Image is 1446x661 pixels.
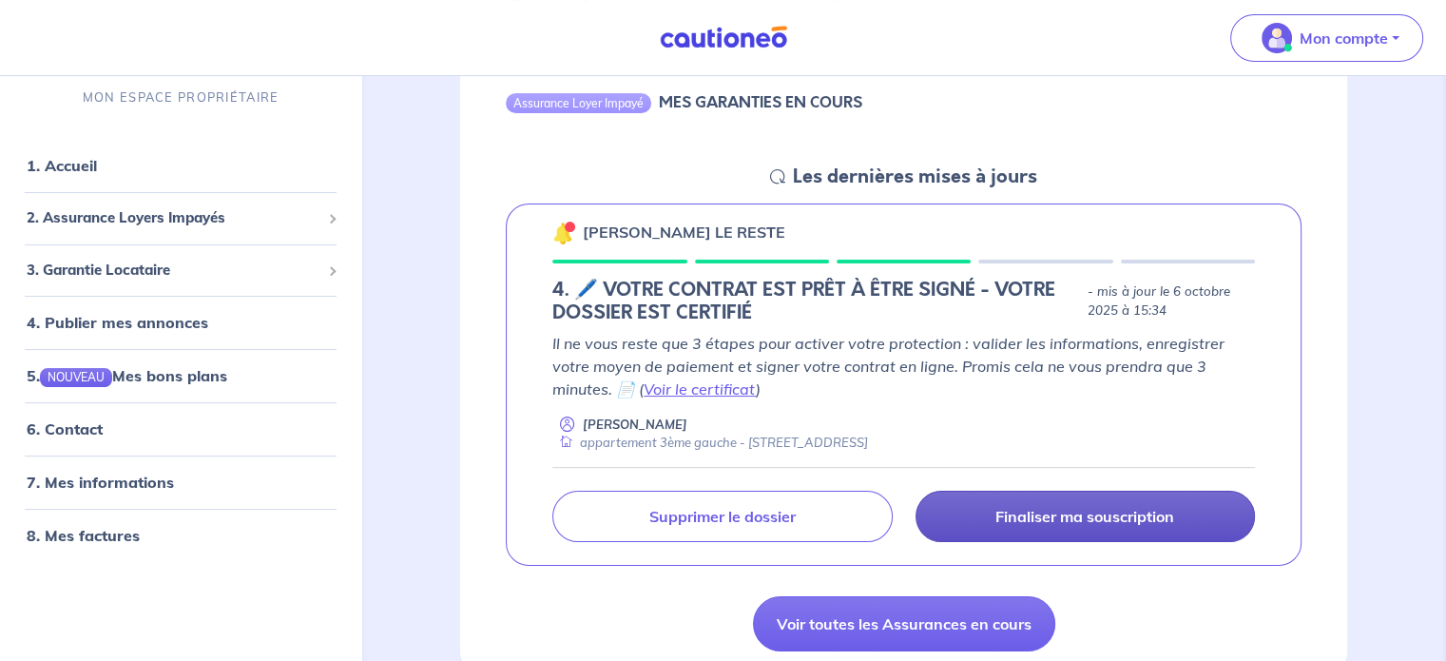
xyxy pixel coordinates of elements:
a: 1. Accueil [27,157,97,176]
div: appartement 3ème gauche - [STREET_ADDRESS] [552,434,868,452]
p: Mon compte [1300,27,1388,49]
p: Finaliser ma souscription [995,507,1174,526]
span: 2. Assurance Loyers Impayés [27,208,320,230]
button: illu_account_valid_menu.svgMon compte [1230,14,1423,62]
div: state: CONTRACT-INFO-IN-PROGRESS, Context: MORE-THAN-6-MONTHS,CHOOSE-CERTIFICATE,ALONE,LESSOR-DOC... [552,279,1255,324]
div: 3. Garantie Locataire [8,252,354,289]
p: Supprimer le dossier [649,507,796,526]
div: 4. Publier mes annonces [8,304,354,342]
span: 3. Garantie Locataire [27,260,320,282]
a: 6. Contact [27,420,103,439]
div: 1. Accueil [8,147,354,185]
p: Il ne vous reste que 3 étapes pour activer votre protection : valider les informations, enregistr... [552,332,1255,400]
p: - mis à jour le 6 octobre 2025 à 15:34 [1087,282,1255,321]
a: 8. Mes factures [27,527,140,546]
h5: Les dernières mises à jours [793,165,1037,188]
img: illu_account_valid_menu.svg [1262,23,1292,53]
a: 4. Publier mes annonces [27,314,208,333]
div: 2. Assurance Loyers Impayés [8,201,354,238]
h6: MES GARANTIES EN COURS [659,93,862,111]
p: [PERSON_NAME] LE RESTE [583,221,785,243]
a: Voir toutes les Assurances en cours [753,596,1055,651]
div: 8. Mes factures [8,517,354,555]
p: MON ESPACE PROPRIÉTAIRE [83,89,279,107]
p: [PERSON_NAME] [583,416,687,434]
a: Voir le certificat [644,379,756,399]
div: 6. Contact [8,411,354,449]
a: Finaliser ma souscription [916,491,1255,542]
h5: 4. 🖊️ VOTRE CONTRAT EST PRÊT À ÊTRE SIGNÉ - VOTRE DOSSIER EST CERTIFIÉ [552,279,1079,324]
div: 7. Mes informations [8,464,354,502]
img: Cautioneo [652,26,795,49]
a: 5.NOUVEAUMes bons plans [27,367,227,386]
div: 5.NOUVEAUMes bons plans [8,358,354,396]
div: Assurance Loyer Impayé [506,93,651,112]
a: Supprimer le dossier [552,491,892,542]
img: 🔔 [552,222,575,244]
a: 7. Mes informations [27,474,174,493]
